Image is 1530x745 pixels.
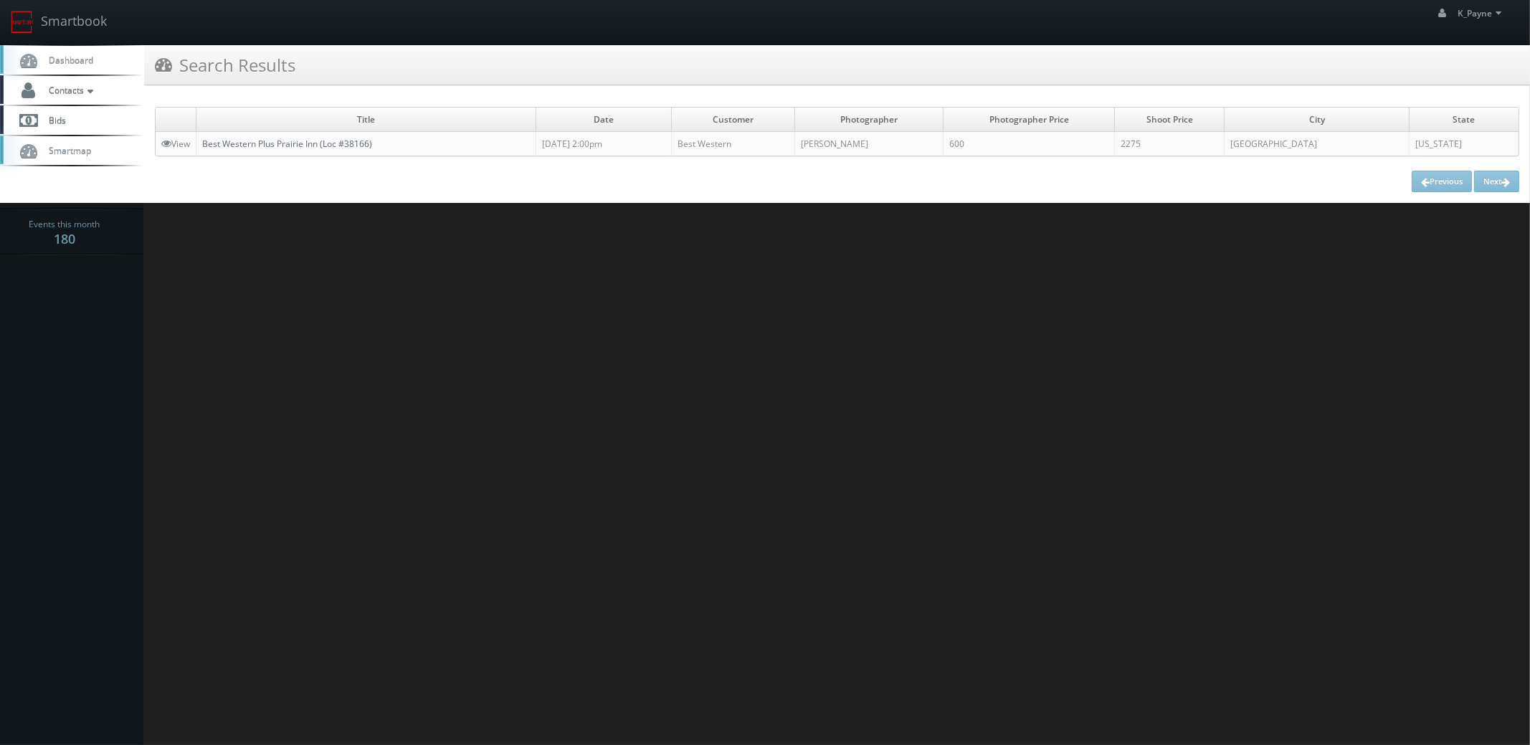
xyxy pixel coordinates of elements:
td: Date [536,108,672,132]
td: Best Western [672,132,795,156]
strong: 180 [54,230,75,247]
td: [DATE] 2:00pm [536,132,672,156]
span: Contacts [42,84,97,96]
td: Shoot Price [1115,108,1225,132]
img: smartbook-logo.png [11,11,34,34]
td: Photographer [794,108,943,132]
h3: Search Results [155,52,295,77]
span: Dashboard [42,54,93,66]
span: Smartmap [42,144,91,156]
span: Events this month [29,217,100,232]
span: Bids [42,114,66,126]
td: Title [196,108,536,132]
td: 2275 [1115,132,1225,156]
td: 600 [944,132,1115,156]
a: Best Western Plus Prairie Inn (Loc #38166) [202,138,372,150]
td: [US_STATE] [1410,132,1519,156]
td: City [1225,108,1410,132]
td: [PERSON_NAME] [794,132,943,156]
td: Customer [672,108,795,132]
a: View [161,138,190,150]
td: [GEOGRAPHIC_DATA] [1225,132,1410,156]
span: K_Payne [1458,7,1506,19]
td: State [1410,108,1519,132]
td: Photographer Price [944,108,1115,132]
